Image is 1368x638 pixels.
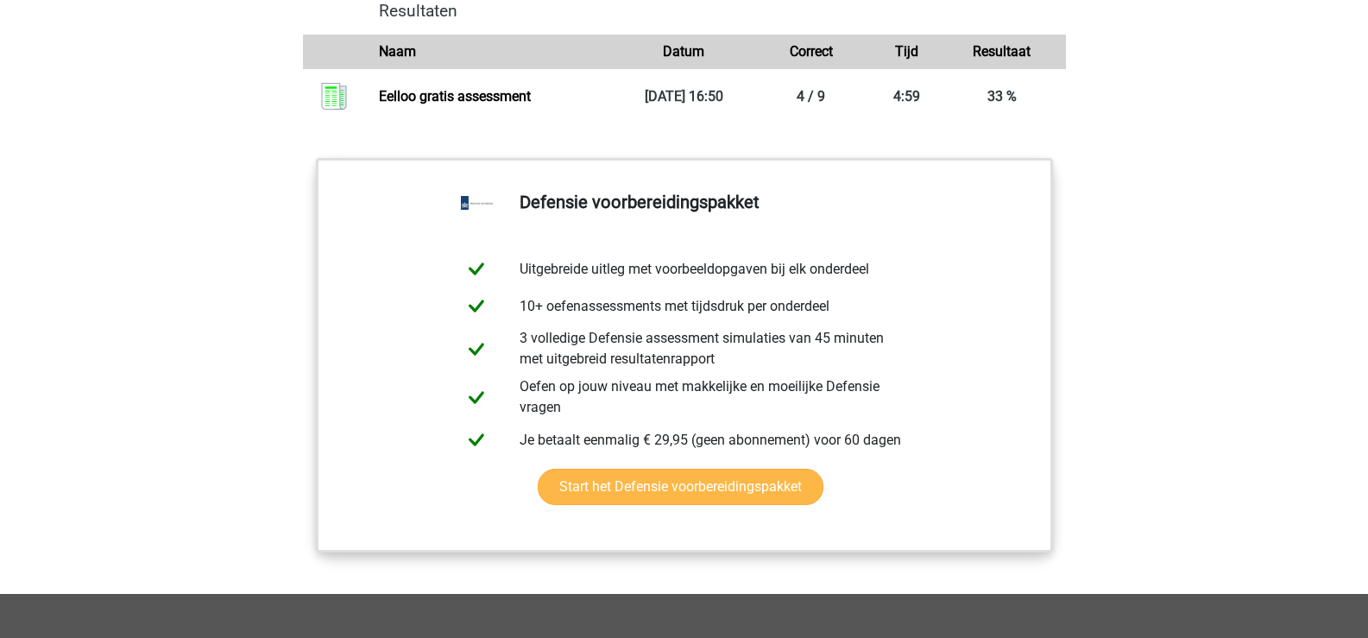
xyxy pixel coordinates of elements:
a: Start het Defensie voorbereidingspakket [538,469,823,505]
div: Datum [621,41,747,62]
a: Eelloo gratis assessment [379,88,531,104]
div: Naam [366,41,621,62]
h4: Resultaten [379,1,1052,21]
div: Tijd [874,41,938,62]
div: Resultaat [938,41,1065,62]
div: Correct [747,41,874,62]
